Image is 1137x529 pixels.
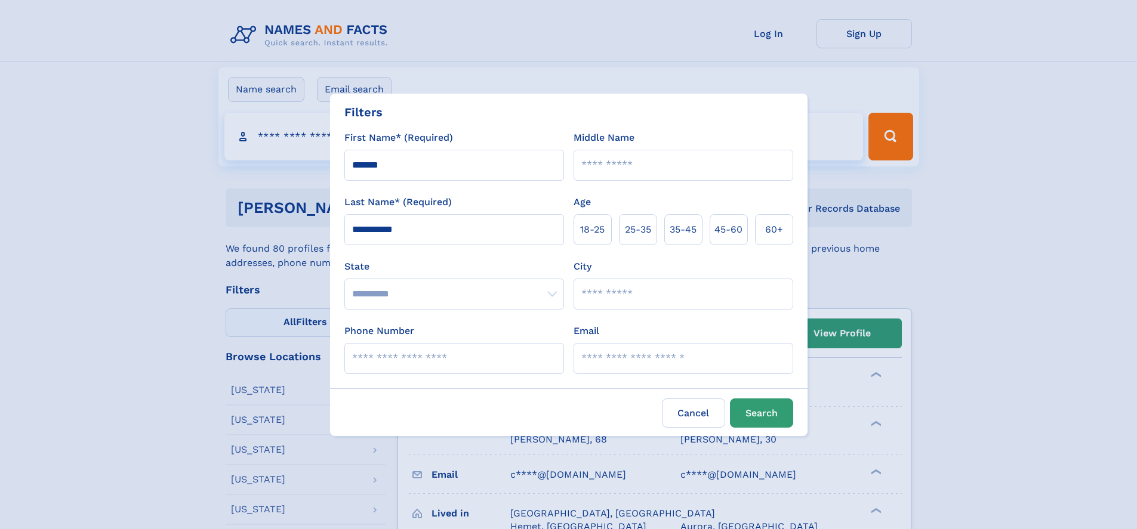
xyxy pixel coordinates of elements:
label: Email [574,324,599,338]
label: Phone Number [344,324,414,338]
label: Middle Name [574,131,634,145]
button: Search [730,398,793,428]
label: State [344,259,564,274]
span: 60+ [765,222,783,237]
label: Last Name* (Required) [344,195,452,209]
span: 25‑35 [625,222,651,237]
label: Age [574,195,591,209]
span: 18‑25 [580,222,605,237]
div: Filters [344,103,383,121]
label: Cancel [662,398,725,428]
label: First Name* (Required) [344,131,453,145]
label: City [574,259,591,274]
span: 35‑45 [670,222,697,237]
span: 45‑60 [714,222,742,237]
